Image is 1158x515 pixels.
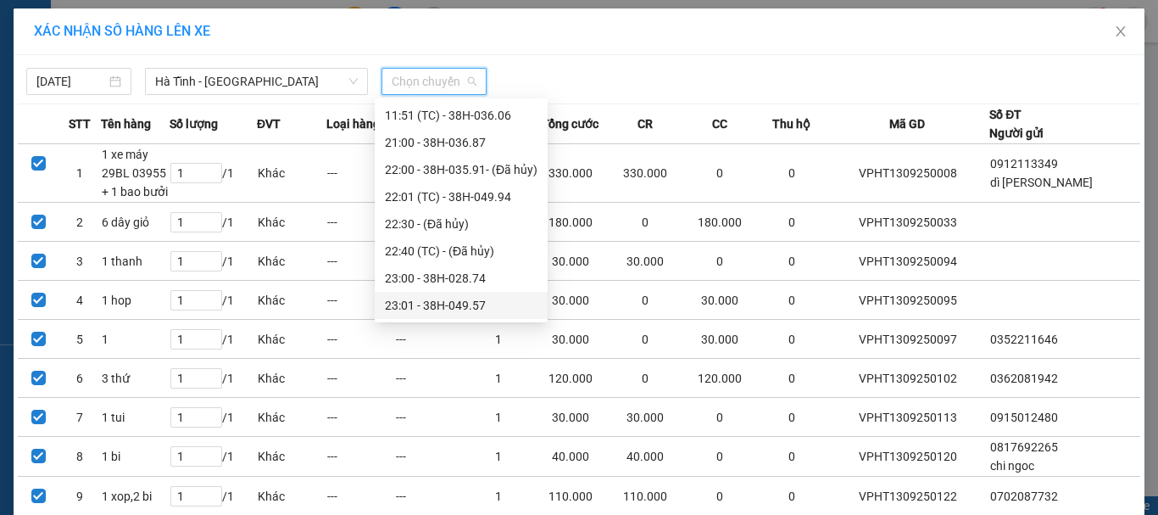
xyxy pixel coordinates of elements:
[827,398,989,437] td: VPHT1309250113
[990,176,1093,189] span: dì [PERSON_NAME]
[533,242,608,281] td: 30.000
[69,115,91,133] span: STT
[533,320,608,359] td: 30.000
[170,203,257,242] td: / 1
[59,144,101,203] td: 1
[326,437,396,477] td: ---
[757,144,827,203] td: 0
[990,372,1058,385] span: 0362081942
[326,203,396,242] td: ---
[533,203,608,242] td: 180.000
[170,359,257,398] td: / 1
[608,398,682,437] td: 30.000
[101,144,170,203] td: 1 xe máy 29BL 03955 + 1 bao bưởi
[395,398,465,437] td: ---
[682,437,757,477] td: 0
[257,398,326,437] td: Khác
[257,359,326,398] td: Khác
[533,398,608,437] td: 30.000
[101,115,151,133] span: Tên hàng
[257,320,326,359] td: Khác
[533,144,608,203] td: 330.000
[757,359,827,398] td: 0
[101,320,170,359] td: 1
[101,437,170,477] td: 1 bi
[385,242,537,260] div: 22:40 (TC) - (Đã hủy)
[990,333,1058,346] span: 0352211646
[34,23,210,39] span: XÁC NHẬN SỐ HÀNG LÊN XE
[385,188,537,206] div: 22:01 (TC) - 38H-049.94
[170,115,218,133] span: Số lượng
[385,106,537,125] div: 11:51 (TC) - 38H-036.06
[385,133,537,152] div: 21:00 - 38H-036.87
[59,203,101,242] td: 2
[392,69,476,94] span: Chọn chuyến
[326,398,396,437] td: ---
[170,437,257,477] td: / 1
[608,320,682,359] td: 0
[326,115,380,133] span: Loại hàng
[608,242,682,281] td: 30.000
[326,320,396,359] td: ---
[757,281,827,320] td: 0
[170,320,257,359] td: / 1
[827,437,989,477] td: VPHT1309250120
[608,203,682,242] td: 0
[827,359,989,398] td: VPHT1309250102
[827,281,989,320] td: VPHT1309250095
[712,115,727,133] span: CC
[682,144,757,203] td: 0
[326,359,396,398] td: ---
[990,490,1058,503] span: 0702087732
[990,411,1058,424] span: 0915012480
[155,69,358,94] span: Hà Tĩnh - Hà Nội
[757,242,827,281] td: 0
[170,242,257,281] td: / 1
[827,320,989,359] td: VPHT1309250097
[542,115,598,133] span: Tổng cước
[170,281,257,320] td: / 1
[757,320,827,359] td: 0
[827,203,989,242] td: VPHT1309250033
[36,72,106,91] input: 13/09/2025
[757,203,827,242] td: 0
[257,115,281,133] span: ĐVT
[533,359,608,398] td: 120.000
[385,160,537,179] div: 22:00 - 38H-035.91 - (Đã hủy)
[257,144,326,203] td: Khác
[608,359,682,398] td: 0
[395,359,465,398] td: ---
[827,242,989,281] td: VPHT1309250094
[1097,8,1144,56] button: Close
[682,242,757,281] td: 0
[772,115,810,133] span: Thu hộ
[101,359,170,398] td: 3 thứ
[59,320,101,359] td: 5
[385,296,537,315] div: 23:01 - 38H-049.57
[889,115,925,133] span: Mã GD
[101,203,170,242] td: 6 dây giỏ
[170,398,257,437] td: / 1
[385,269,537,288] div: 23:00 - 38H-028.74
[682,398,757,437] td: 0
[348,76,359,87] span: down
[757,437,827,477] td: 0
[395,437,465,477] td: ---
[395,320,465,359] td: ---
[257,437,326,477] td: Khác
[827,144,989,203] td: VPHT1309250008
[59,242,101,281] td: 3
[326,144,396,203] td: ---
[59,281,101,320] td: 4
[682,281,757,320] td: 30.000
[989,105,1044,143] div: Số ĐT Người gửi
[608,144,682,203] td: 330.000
[257,242,326,281] td: Khác
[533,281,608,320] td: 30.000
[465,359,534,398] td: 1
[465,437,534,477] td: 1
[101,281,170,320] td: 1 hop
[257,281,326,320] td: Khác
[101,242,170,281] td: 1 thanh
[101,398,170,437] td: 1 tui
